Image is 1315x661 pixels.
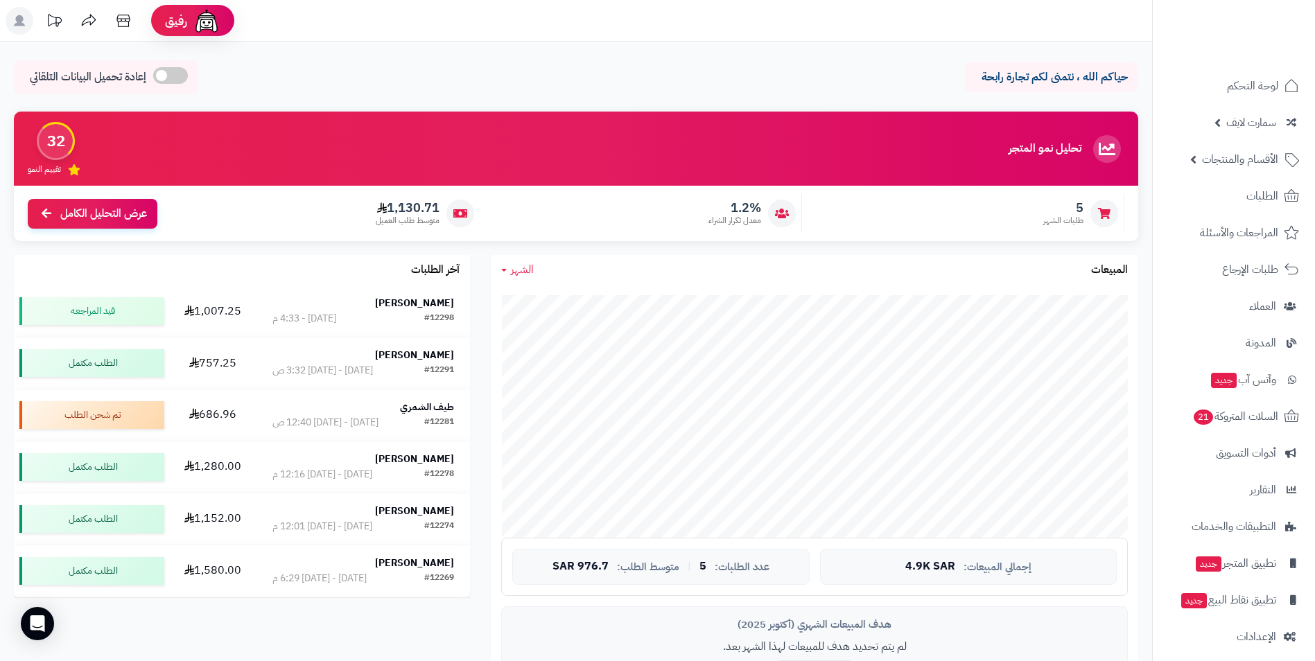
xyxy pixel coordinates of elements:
span: 1.2% [708,200,761,215]
strong: طيف الشمري [400,400,454,414]
span: 4.9K SAR [905,561,955,573]
td: 1,280.00 [170,441,256,493]
span: العملاء [1249,297,1276,316]
a: التطبيقات والخدمات [1161,510,1307,543]
a: الشهر [501,262,534,278]
td: 1,152.00 [170,493,256,545]
td: 1,580.00 [170,545,256,597]
span: الطلبات [1246,186,1278,206]
span: لوحة التحكم [1227,76,1278,96]
div: الطلب مكتمل [19,453,164,481]
span: المدونة [1246,333,1276,353]
span: رفيق [165,12,187,29]
h3: المبيعات [1091,264,1128,276]
div: قيد المراجعه [19,297,164,325]
a: طلبات الإرجاع [1161,253,1307,286]
span: إعادة تحميل البيانات التلقائي [30,69,146,85]
div: الطلب مكتمل [19,557,164,585]
div: #12281 [424,416,454,430]
td: 686.96 [170,389,256,441]
p: حياكم الله ، نتمنى لكم تجارة رابحة [975,69,1128,85]
h3: تحليل نمو المتجر [1009,143,1081,155]
strong: [PERSON_NAME] [375,452,454,466]
div: [DATE] - 4:33 م [272,312,336,326]
span: طلبات الشهر [1043,215,1083,227]
a: المراجعات والأسئلة [1161,216,1307,249]
a: التقارير [1161,473,1307,506]
span: إجمالي المبيعات: [964,561,1031,573]
div: #12269 [424,572,454,585]
a: المدونة [1161,326,1307,360]
span: 976.7 SAR [552,561,609,573]
span: جديد [1211,373,1237,388]
div: #12298 [424,312,454,326]
div: [DATE] - [DATE] 6:29 م [272,572,367,585]
div: هدف المبيعات الشهري (أكتوبر 2025) [512,617,1117,632]
td: 757.25 [170,337,256,389]
a: الإعدادات [1161,620,1307,653]
div: [DATE] - [DATE] 12:01 م [272,520,372,534]
a: السلات المتروكة21 [1161,400,1307,433]
span: 1,130.71 [376,200,439,215]
span: متوسط الطلب: [617,561,679,573]
div: [DATE] - [DATE] 12:16 م [272,468,372,482]
a: وآتس آبجديد [1161,363,1307,396]
strong: [PERSON_NAME] [375,504,454,518]
span: سمارت لايف [1226,113,1276,132]
span: السلات المتروكة [1192,407,1278,426]
div: الطلب مكتمل [19,505,164,533]
span: متوسط طلب العميل [376,215,439,227]
a: تطبيق المتجرجديد [1161,547,1307,580]
a: عرض التحليل الكامل [28,199,157,229]
img: logo-2.png [1221,37,1302,67]
span: تطبيق المتجر [1194,554,1276,573]
span: عرض التحليل الكامل [60,206,147,222]
div: [DATE] - [DATE] 12:40 ص [272,416,378,430]
span: جديد [1181,593,1207,608]
a: تحديثات المنصة [37,7,71,38]
a: الطلبات [1161,179,1307,213]
a: أدوات التسويق [1161,437,1307,470]
span: جديد [1196,556,1221,572]
a: العملاء [1161,290,1307,323]
p: لم يتم تحديد هدف للمبيعات لهذا الشهر بعد. [512,639,1117,655]
div: [DATE] - [DATE] 3:32 ص [272,364,373,378]
span: تطبيق نقاط البيع [1180,590,1276,610]
div: تم شحن الطلب [19,401,164,429]
a: تطبيق نقاط البيعجديد [1161,583,1307,617]
div: #12278 [424,468,454,482]
div: #12274 [424,520,454,534]
span: تقييم النمو [28,164,61,175]
span: عدد الطلبات: [715,561,769,573]
span: 5 [699,561,706,573]
span: معدل تكرار الشراء [708,215,761,227]
strong: [PERSON_NAME] [375,296,454,310]
span: | [688,561,691,572]
div: الطلب مكتمل [19,349,164,377]
span: الأقسام والمنتجات [1202,150,1278,169]
h3: آخر الطلبات [411,264,460,276]
strong: [PERSON_NAME] [375,556,454,570]
span: التقارير [1250,480,1276,500]
span: طلبات الإرجاع [1222,260,1278,279]
span: 21 [1194,409,1213,425]
span: الإعدادات [1237,627,1276,646]
span: الشهر [511,261,534,278]
strong: [PERSON_NAME] [375,348,454,362]
span: وآتس آب [1210,370,1276,389]
td: 1,007.25 [170,285,256,337]
a: لوحة التحكم [1161,69,1307,103]
div: #12291 [424,364,454,378]
div: Open Intercom Messenger [21,607,54,640]
span: المراجعات والأسئلة [1200,223,1278,243]
img: ai-face.png [193,7,220,35]
span: 5 [1043,200,1083,215]
span: أدوات التسويق [1216,443,1276,463]
span: التطبيقات والخدمات [1192,517,1276,536]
